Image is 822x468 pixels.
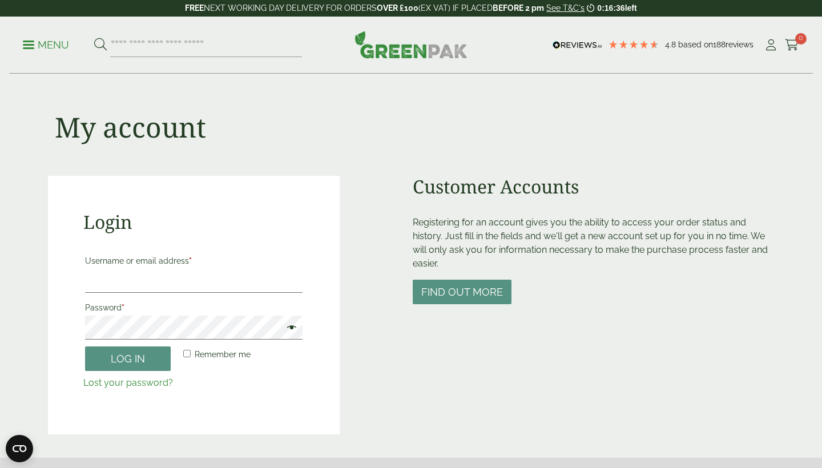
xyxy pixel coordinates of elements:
a: Find out more [413,287,511,298]
span: 4.8 [665,40,678,49]
strong: OVER £100 [377,3,418,13]
div: 4.79 Stars [608,39,659,50]
span: 188 [713,40,726,49]
span: Based on [678,40,713,49]
span: 0:16:36 [597,3,624,13]
button: Open CMP widget [6,435,33,462]
input: Remember me [183,350,191,357]
a: See T&C's [546,3,585,13]
h2: Customer Accounts [413,176,774,197]
span: reviews [726,40,753,49]
a: Menu [23,38,69,50]
a: 0 [785,37,799,54]
img: GreenPak Supplies [354,31,468,58]
h2: Login [83,211,304,233]
p: Registering for an account gives you the ability to access your order status and history. Just fi... [413,216,774,271]
span: 0 [795,33,807,45]
button: Log in [85,346,171,371]
label: Password [85,300,303,316]
strong: FREE [185,3,204,13]
span: left [625,3,637,13]
i: Cart [785,39,799,51]
p: Menu [23,38,69,52]
button: Find out more [413,280,511,304]
span: Remember me [195,350,251,359]
a: Lost your password? [83,377,173,388]
i: My Account [764,39,778,51]
h1: My account [55,111,206,144]
strong: BEFORE 2 pm [493,3,544,13]
label: Username or email address [85,253,303,269]
img: REVIEWS.io [553,41,602,49]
